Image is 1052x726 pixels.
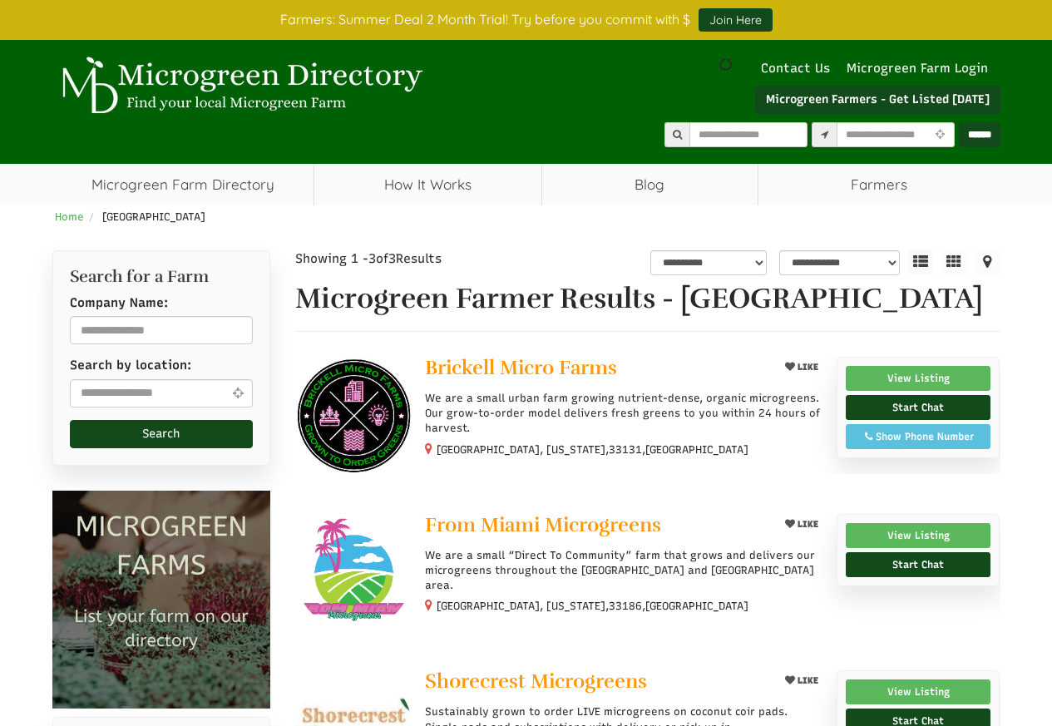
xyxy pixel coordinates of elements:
button: LIKE [779,357,824,378]
a: How It Works [314,164,541,205]
select: overall_rating_filter-1 [650,250,767,275]
div: Show Phone Number [855,429,982,444]
h1: Microgreen Farmer Results - [GEOGRAPHIC_DATA] [295,284,1000,314]
a: Join Here [699,8,773,32]
span: Farmers [758,164,1000,205]
h2: Search for a Farm [70,268,254,286]
p: We are a small urban farm growing nutrient-dense, organic microgreens. Our grow-to-order model de... [425,391,823,437]
span: [GEOGRAPHIC_DATA] [645,442,748,457]
a: Microgreen Farm Login [847,61,996,76]
a: Microgreen Farm Directory [52,164,314,205]
div: Showing 1 - of Results [295,250,530,268]
span: LIKE [795,519,818,530]
a: View Listing [846,679,991,704]
label: Search by location: [70,357,191,374]
span: From Miami Microgreens [425,512,661,537]
a: Shorecrest Microgreens [425,670,765,696]
label: Company Name: [70,294,168,312]
a: Blog [542,164,758,205]
span: 33186 [609,599,642,614]
a: Home [55,210,84,223]
img: Microgreen Farms list your microgreen farm today [52,491,271,709]
select: sortbox-1 [779,250,900,275]
span: LIKE [795,675,818,686]
i: Use Current Location [931,130,949,141]
img: Microgreen Directory [52,57,427,115]
span: [GEOGRAPHIC_DATA] [645,599,748,614]
a: Microgreen Farmers - Get Listed [DATE] [755,86,1000,114]
img: From Miami Microgreens [295,514,412,631]
a: View Listing [846,523,991,548]
span: 33131 [609,442,642,457]
div: Farmers: Summer Deal 2 Month Trial! Try before you commit with $ [40,8,1013,32]
span: LIKE [795,362,818,373]
button: Search [70,420,254,448]
a: View Listing [846,366,991,391]
a: Start Chat [846,552,991,577]
small: [GEOGRAPHIC_DATA], [US_STATE], , [437,600,748,612]
a: Contact Us [753,61,838,76]
a: From Miami Microgreens [425,514,765,540]
a: Brickell Micro Farms [425,357,765,383]
span: 3 [388,251,396,266]
button: LIKE [779,670,824,691]
p: We are a small “Direct To Community” farm that grows and delivers our microgreens throughout the ... [425,548,823,594]
span: [GEOGRAPHIC_DATA] [102,210,205,223]
span: 3 [368,251,376,266]
span: Shorecrest Microgreens [425,669,647,694]
i: Use Current Location [228,387,247,399]
img: Brickell Micro Farms [295,357,412,474]
small: [GEOGRAPHIC_DATA], [US_STATE], , [437,443,748,456]
button: LIKE [779,514,824,535]
a: Start Chat [846,395,991,420]
span: Brickell Micro Farms [425,355,617,380]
